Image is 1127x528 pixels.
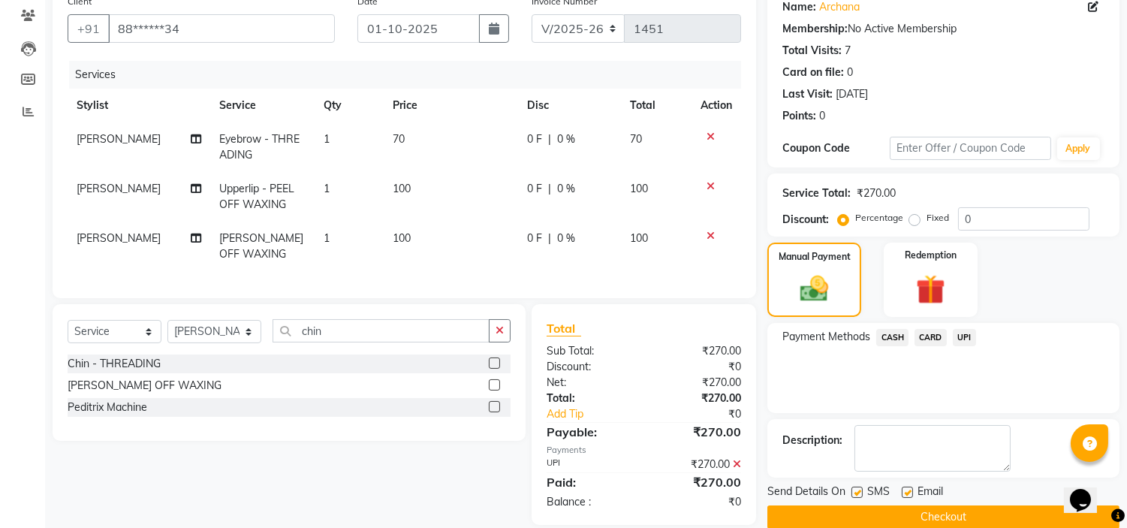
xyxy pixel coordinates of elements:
span: 0 F [527,131,542,147]
div: ₹270.00 [644,473,753,491]
img: _cash.svg [791,273,836,305]
span: 100 [393,182,411,195]
div: Peditrix Machine [68,400,147,415]
span: 1 [324,132,330,146]
span: [PERSON_NAME] [77,132,161,146]
div: 0 [819,108,825,124]
span: 0 % [557,231,575,246]
span: Eyebrow - THREADING [220,132,300,161]
button: Apply [1057,137,1100,160]
th: Total [622,89,692,122]
div: 7 [845,43,851,59]
span: Upperlip - PEEL OFF WAXING [220,182,295,211]
label: Fixed [927,211,949,225]
span: Total [547,321,581,336]
div: Membership: [782,21,848,37]
input: Search by Name/Mobile/Email/Code [108,14,335,43]
div: No Active Membership [782,21,1104,37]
span: 0 % [557,181,575,197]
span: UPI [953,329,976,346]
span: | [548,231,551,246]
div: Card on file: [782,65,844,80]
th: Action [692,89,741,122]
div: ₹270.00 [644,391,753,406]
span: 100 [393,231,411,245]
a: Add Tip [535,406,662,422]
span: [PERSON_NAME] OFF WAXING [220,231,304,261]
div: Services [69,61,752,89]
span: SMS [867,484,890,502]
span: 70 [393,132,405,146]
input: Search or Scan [273,319,490,342]
label: Percentage [855,211,903,225]
div: Discount: [535,359,644,375]
span: CARD [915,329,947,346]
span: 1 [324,182,330,195]
div: Payments [547,444,741,457]
div: Total: [535,391,644,406]
th: Qty [315,89,384,122]
span: 1 [324,231,330,245]
div: Last Visit: [782,86,833,102]
iframe: chat widget [1064,468,1112,513]
div: ₹270.00 [644,343,753,359]
span: | [548,181,551,197]
th: Stylist [68,89,211,122]
th: Service [211,89,315,122]
div: ₹270.00 [644,423,753,441]
span: Email [918,484,943,502]
div: 0 [847,65,853,80]
button: +91 [68,14,110,43]
span: 100 [631,182,649,195]
th: Price [384,89,518,122]
img: _gift.svg [907,271,954,308]
div: Paid: [535,473,644,491]
span: 0 F [527,231,542,246]
div: Discount: [782,212,829,228]
div: Service Total: [782,186,851,201]
label: Manual Payment [779,250,851,264]
div: Total Visits: [782,43,842,59]
div: UPI [535,457,644,472]
div: ₹0 [662,406,753,422]
input: Enter Offer / Coupon Code [890,137,1050,160]
div: ₹270.00 [644,375,753,391]
span: CASH [876,329,909,346]
div: ₹270.00 [857,186,896,201]
th: Disc [518,89,621,122]
span: | [548,131,551,147]
span: 0 F [527,181,542,197]
span: 70 [631,132,643,146]
div: ₹0 [644,494,753,510]
div: Payable: [535,423,644,441]
label: Redemption [905,249,957,262]
span: Payment Methods [782,329,870,345]
div: [PERSON_NAME] OFF WAXING [68,378,221,394]
div: Points: [782,108,816,124]
div: ₹270.00 [644,457,753,472]
span: 0 % [557,131,575,147]
span: 100 [631,231,649,245]
div: ₹0 [644,359,753,375]
span: [PERSON_NAME] [77,182,161,195]
div: Chin - THREADING [68,356,161,372]
div: Balance : [535,494,644,510]
div: Description: [782,433,842,448]
div: Sub Total: [535,343,644,359]
div: Coupon Code [782,140,890,156]
span: [PERSON_NAME] [77,231,161,245]
div: [DATE] [836,86,868,102]
div: Net: [535,375,644,391]
span: Send Details On [767,484,845,502]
